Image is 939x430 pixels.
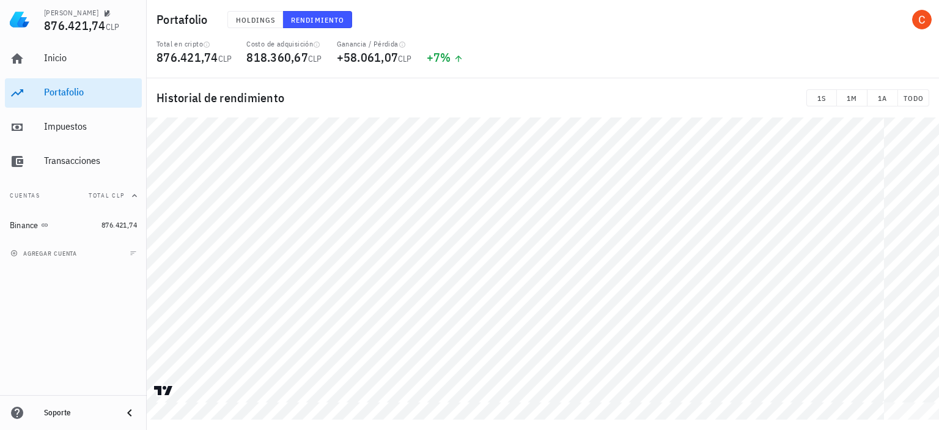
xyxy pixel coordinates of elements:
[89,191,125,199] span: Total CLP
[227,11,284,28] button: Holdings
[912,10,932,29] div: avatar
[44,86,137,98] div: Portafolio
[398,53,412,64] span: CLP
[5,210,142,240] a: Binance 876.421,74
[156,10,213,29] h1: Portafolio
[440,49,451,65] span: %
[156,49,218,65] span: 876.421,74
[147,78,939,117] div: Historial de rendimiento
[235,15,276,24] span: Holdings
[10,220,39,231] div: Binance
[898,89,929,106] button: TODO
[337,49,399,65] span: +58.061,07
[10,10,29,29] img: LedgiFi
[5,147,142,176] a: Transacciones
[5,113,142,142] a: Impuestos
[7,247,83,259] button: agregar cuenta
[246,39,322,49] div: Costo de adquisición
[837,89,867,106] button: 1M
[290,15,344,24] span: Rendimiento
[44,8,98,18] div: [PERSON_NAME]
[218,53,232,64] span: CLP
[867,89,898,106] button: 1A
[5,78,142,108] a: Portafolio
[44,155,137,166] div: Transacciones
[812,94,831,103] span: 1S
[44,52,137,64] div: Inicio
[153,385,174,396] a: Charting by TradingView
[806,89,837,106] button: 1S
[842,94,862,103] span: 1M
[5,181,142,210] button: CuentasTotal CLP
[283,11,352,28] button: Rendimiento
[13,250,77,258] span: agregar cuenta
[308,53,322,64] span: CLP
[44,120,137,132] div: Impuestos
[156,39,232,49] div: Total en cripto
[872,94,893,103] span: 1A
[106,21,120,32] span: CLP
[427,51,463,64] div: +7
[337,39,412,49] div: Ganancia / Pérdida
[44,408,112,418] div: Soporte
[903,94,924,103] span: TODO
[44,17,106,34] span: 876.421,74
[5,44,142,73] a: Inicio
[101,220,137,229] span: 876.421,74
[246,49,308,65] span: 818.360,67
